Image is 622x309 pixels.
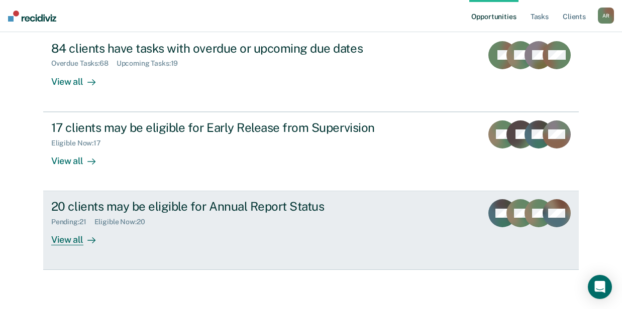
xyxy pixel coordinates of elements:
div: View all [51,226,108,246]
div: Pending : 21 [51,218,94,226]
div: Overdue Tasks : 68 [51,59,117,68]
div: 20 clients may be eligible for Annual Report Status [51,199,404,214]
button: AR [598,8,614,24]
a: 20 clients may be eligible for Annual Report StatusPending:21Eligible Now:20View all [43,191,579,270]
a: 84 clients have tasks with overdue or upcoming due datesOverdue Tasks:68Upcoming Tasks:19View all [43,33,579,112]
div: 84 clients have tasks with overdue or upcoming due dates [51,41,404,56]
div: 17 clients may be eligible for Early Release from Supervision [51,120,404,135]
div: Eligible Now : 17 [51,139,109,147]
div: Eligible Now : 20 [94,218,153,226]
div: Upcoming Tasks : 19 [117,59,186,68]
img: Recidiviz [8,11,56,22]
div: Open Intercom Messenger [588,275,612,299]
div: View all [51,68,108,87]
div: View all [51,147,108,167]
div: A R [598,8,614,24]
a: 17 clients may be eligible for Early Release from SupervisionEligible Now:17View all [43,112,579,191]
